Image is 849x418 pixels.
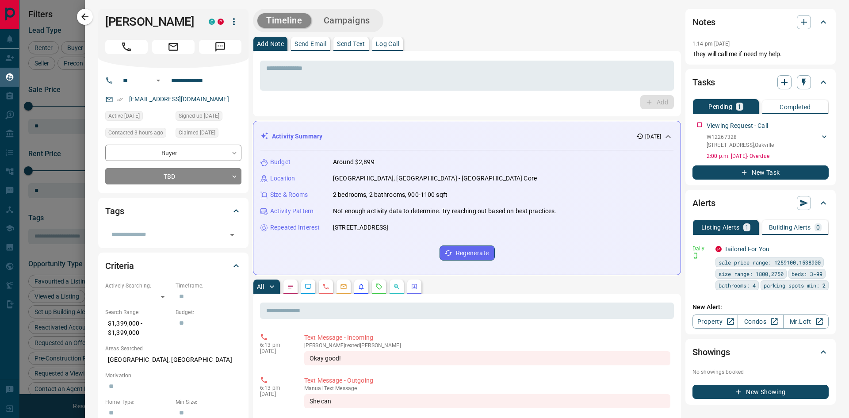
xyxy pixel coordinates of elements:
button: New Showing [692,385,829,399]
p: Around $2,899 [333,157,375,167]
p: [DATE] [645,133,661,141]
p: Activity Pattern [270,207,314,216]
div: Tags [105,200,241,222]
svg: Lead Browsing Activity [305,283,312,290]
h2: Alerts [692,196,715,210]
p: Actively Searching: [105,282,171,290]
div: Tasks [692,72,829,93]
p: Timeframe: [176,282,241,290]
p: Building Alerts [769,224,811,230]
p: Motivation: [105,372,241,380]
svg: Listing Alerts [358,283,365,290]
p: [STREET_ADDRESS] [333,223,388,232]
p: Daily [692,245,710,253]
span: Signed up [DATE] [179,111,219,120]
button: New Task [692,165,829,180]
svg: Agent Actions [411,283,418,290]
h1: [PERSON_NAME] [105,15,195,29]
h2: Showings [692,345,730,359]
p: Budget: [176,308,241,316]
span: Claimed [DATE] [179,128,215,137]
p: [STREET_ADDRESS] , Oakville [707,141,774,149]
button: Open [153,75,164,86]
button: Regenerate [440,245,495,261]
button: Campaigns [315,13,379,28]
svg: Calls [322,283,329,290]
span: Email [152,40,195,54]
p: [DATE] [260,348,291,354]
p: [GEOGRAPHIC_DATA], [GEOGRAPHIC_DATA] - [GEOGRAPHIC_DATA] Core [333,174,537,183]
p: [PERSON_NAME] texted [PERSON_NAME] [304,342,670,349]
button: Timeline [257,13,311,28]
p: Add Note [257,41,284,47]
p: They will call me if need my help. [692,50,829,59]
span: size range: 1800,2750 [719,269,784,278]
p: W12267328 [707,133,774,141]
svg: Requests [375,283,382,290]
div: W12267328[STREET_ADDRESS],Oakville [707,131,829,151]
a: Condos [738,314,783,329]
svg: Email Verified [117,96,123,103]
a: Tailored For You [724,245,769,253]
p: 2 bedrooms, 2 bathrooms, 900-1100 sqft [333,190,447,199]
span: bathrooms: 4 [719,281,756,290]
a: [EMAIL_ADDRESS][DOMAIN_NAME] [129,96,229,103]
p: 6:13 pm [260,385,291,391]
h2: Notes [692,15,715,29]
p: 1:14 pm [DATE] [692,41,730,47]
p: Send Text [337,41,365,47]
p: [GEOGRAPHIC_DATA], [GEOGRAPHIC_DATA] [105,353,241,367]
p: Send Email [294,41,326,47]
p: Home Type: [105,398,171,406]
svg: Notes [287,283,294,290]
svg: Opportunities [393,283,400,290]
div: Showings [692,341,829,363]
div: She can [304,394,670,408]
span: beds: 3-99 [792,269,822,278]
div: Mon Aug 23 2021 [176,111,241,123]
div: Notes [692,12,829,33]
p: Completed [780,104,811,110]
button: Open [226,229,238,241]
div: property.ca [218,19,224,25]
div: Buyer [105,145,241,161]
p: Search Range: [105,308,171,316]
p: Text Message [304,385,670,391]
span: Message [199,40,241,54]
h2: Tasks [692,75,715,89]
p: Not enough activity data to determine. Try reaching out based on best practices. [333,207,557,216]
span: Active [DATE] [108,111,140,120]
p: Areas Searched: [105,345,241,353]
span: Contacted 3 hours ago [108,128,163,137]
p: Min Size: [176,398,241,406]
p: 0 [816,224,820,230]
p: New Alert: [692,303,829,312]
div: Alerts [692,192,829,214]
div: Okay good! [304,351,670,365]
p: Listing Alerts [701,224,740,230]
p: 2:00 p.m. [DATE] - Overdue [707,152,829,160]
div: Activity Summary[DATE] [260,128,673,145]
span: Call [105,40,148,54]
span: sale price range: 1259100,1538900 [719,258,821,267]
p: Repeated Interest [270,223,320,232]
p: Log Call [376,41,399,47]
a: Mr.Loft [783,314,829,329]
p: Activity Summary [272,132,322,141]
p: Size & Rooms [270,190,308,199]
div: TBD [105,168,241,184]
div: Sat Aug 16 2025 [105,128,171,140]
p: [DATE] [260,391,291,397]
p: All [257,284,264,290]
h2: Tags [105,204,124,218]
h2: Criteria [105,259,134,273]
p: 6:13 pm [260,342,291,348]
div: Criteria [105,255,241,276]
div: condos.ca [209,19,215,25]
p: 1 [738,104,741,110]
p: No showings booked [692,368,829,376]
span: manual [304,385,323,391]
div: Sat Aug 09 2025 [105,111,171,123]
p: Text Message - Outgoing [304,376,670,385]
p: Viewing Request - Call [707,121,768,130]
